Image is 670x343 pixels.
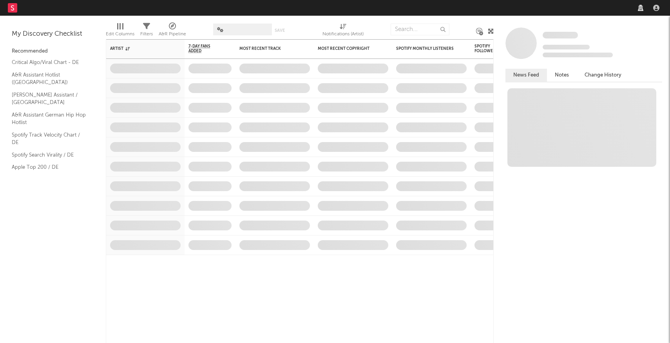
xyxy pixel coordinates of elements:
[547,69,577,82] button: Notes
[12,131,86,147] a: Spotify Track Velocity Chart / DE
[12,47,94,56] div: Recommended
[106,29,134,39] div: Edit Columns
[140,20,153,42] div: Filters
[159,29,186,39] div: A&R Pipeline
[159,20,186,42] div: A&R Pipeline
[140,29,153,39] div: Filters
[12,29,94,39] div: My Discovery Checklist
[322,20,364,42] div: Notifications (Artist)
[391,24,449,35] input: Search...
[12,71,86,87] a: A&R Assistant Hotlist ([GEOGRAPHIC_DATA])
[12,163,86,171] a: Apple Top 200 / DE
[318,46,377,51] div: Most Recent Copyright
[188,44,220,53] span: 7-Day Fans Added
[396,46,455,51] div: Spotify Monthly Listeners
[12,111,86,127] a: A&R Assistant German Hip Hop Hotlist
[12,91,86,107] a: [PERSON_NAME] Assistant / [GEOGRAPHIC_DATA]
[474,44,502,53] div: Spotify Followers
[543,45,590,49] span: Tracking Since: [DATE]
[543,53,613,57] span: 0 fans last week
[505,69,547,82] button: News Feed
[322,29,364,39] div: Notifications (Artist)
[12,151,86,159] a: Spotify Search Virality / DE
[577,69,629,82] button: Change History
[110,46,169,51] div: Artist
[543,31,578,39] a: Some Artist
[239,46,298,51] div: Most Recent Track
[275,28,285,33] button: Save
[106,20,134,42] div: Edit Columns
[12,58,86,67] a: Critical Algo/Viral Chart - DE
[543,32,578,38] span: Some Artist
